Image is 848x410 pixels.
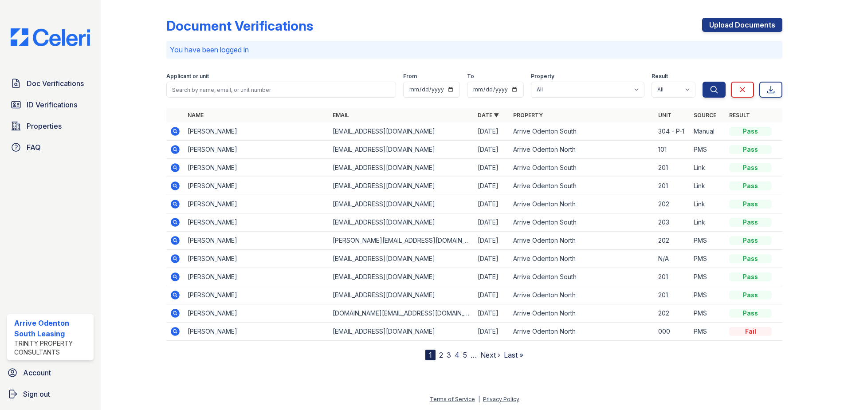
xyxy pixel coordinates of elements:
[4,364,97,382] a: Account
[510,250,655,268] td: Arrive Odenton North
[474,177,510,195] td: [DATE]
[729,327,772,336] div: Fail
[658,112,671,118] a: Unit
[690,268,726,286] td: PMS
[504,351,523,359] a: Last »
[23,389,50,399] span: Sign out
[166,73,209,80] label: Applicant or unit
[510,177,655,195] td: Arrive Odenton South
[467,73,474,80] label: To
[531,73,554,80] label: Property
[329,304,474,323] td: [DOMAIN_NAME][EMAIL_ADDRESS][DOMAIN_NAME]
[729,200,772,209] div: Pass
[463,351,467,359] a: 5
[690,141,726,159] td: PMS
[329,323,474,341] td: [EMAIL_ADDRESS][DOMAIN_NAME]
[655,232,690,250] td: 202
[329,177,474,195] td: [EMAIL_ADDRESS][DOMAIN_NAME]
[184,141,329,159] td: [PERSON_NAME]
[729,236,772,245] div: Pass
[4,385,97,403] button: Sign out
[729,254,772,263] div: Pass
[690,323,726,341] td: PMS
[510,268,655,286] td: Arrive Odenton South
[510,159,655,177] td: Arrive Odenton South
[729,272,772,281] div: Pass
[184,323,329,341] td: [PERSON_NAME]
[7,96,94,114] a: ID Verifications
[690,286,726,304] td: PMS
[690,232,726,250] td: PMS
[513,112,543,118] a: Property
[729,145,772,154] div: Pass
[655,286,690,304] td: 201
[184,268,329,286] td: [PERSON_NAME]
[655,323,690,341] td: 000
[474,141,510,159] td: [DATE]
[655,268,690,286] td: 201
[478,112,499,118] a: Date ▼
[729,163,772,172] div: Pass
[27,78,84,89] span: Doc Verifications
[690,177,726,195] td: Link
[655,122,690,141] td: 304 - P-1
[403,73,417,80] label: From
[184,232,329,250] td: [PERSON_NAME]
[655,304,690,323] td: 202
[474,232,510,250] td: [DATE]
[510,195,655,213] td: Arrive Odenton North
[655,141,690,159] td: 101
[652,73,668,80] label: Result
[455,351,459,359] a: 4
[690,250,726,268] td: PMS
[655,213,690,232] td: 203
[184,250,329,268] td: [PERSON_NAME]
[510,232,655,250] td: Arrive Odenton North
[474,304,510,323] td: [DATE]
[690,122,726,141] td: Manual
[471,350,477,360] span: …
[439,351,443,359] a: 2
[510,122,655,141] td: Arrive Odenton South
[329,232,474,250] td: [PERSON_NAME][EMAIL_ADDRESS][DOMAIN_NAME]
[430,396,475,402] a: Terms of Service
[690,304,726,323] td: PMS
[14,318,90,339] div: Arrive Odenton South Leasing
[23,367,51,378] span: Account
[474,268,510,286] td: [DATE]
[184,122,329,141] td: [PERSON_NAME]
[166,18,313,34] div: Document Verifications
[184,177,329,195] td: [PERSON_NAME]
[510,304,655,323] td: Arrive Odenton North
[690,159,726,177] td: Link
[329,159,474,177] td: [EMAIL_ADDRESS][DOMAIN_NAME]
[27,142,41,153] span: FAQ
[729,218,772,227] div: Pass
[184,159,329,177] td: [PERSON_NAME]
[184,304,329,323] td: [PERSON_NAME]
[184,195,329,213] td: [PERSON_NAME]
[690,195,726,213] td: Link
[27,99,77,110] span: ID Verifications
[7,75,94,92] a: Doc Verifications
[474,213,510,232] td: [DATE]
[188,112,204,118] a: Name
[655,195,690,213] td: 202
[729,112,750,118] a: Result
[694,112,716,118] a: Source
[474,159,510,177] td: [DATE]
[480,351,500,359] a: Next ›
[329,213,474,232] td: [EMAIL_ADDRESS][DOMAIN_NAME]
[425,350,436,360] div: 1
[474,323,510,341] td: [DATE]
[329,122,474,141] td: [EMAIL_ADDRESS][DOMAIN_NAME]
[729,309,772,318] div: Pass
[329,286,474,304] td: [EMAIL_ADDRESS][DOMAIN_NAME]
[510,323,655,341] td: Arrive Odenton North
[14,339,90,357] div: Trinity Property Consultants
[474,122,510,141] td: [DATE]
[329,141,474,159] td: [EMAIL_ADDRESS][DOMAIN_NAME]
[27,121,62,131] span: Properties
[329,250,474,268] td: [EMAIL_ADDRESS][DOMAIN_NAME]
[333,112,349,118] a: Email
